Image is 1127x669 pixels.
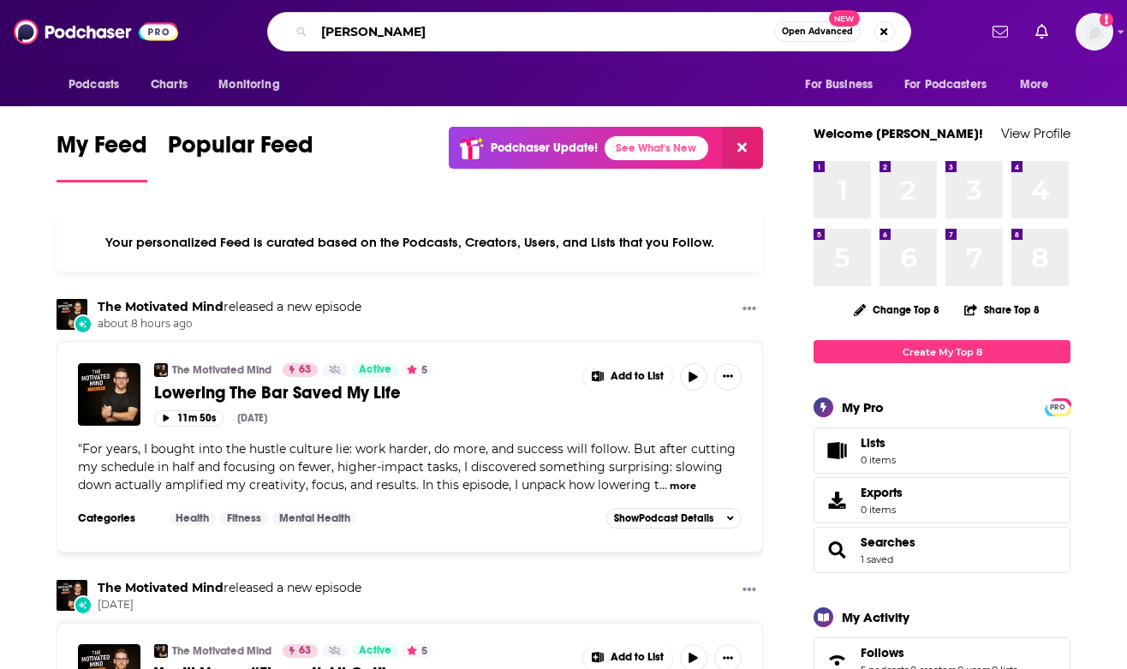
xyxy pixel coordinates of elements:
span: about 8 hours ago [98,317,361,332]
span: Exports [820,488,854,512]
span: Add to List [611,370,664,383]
button: more [670,479,696,493]
span: 0 items [861,454,896,466]
span: PRO [1047,401,1068,414]
a: Mental Health [272,511,357,525]
span: Lists [861,435,885,451]
span: More [1020,73,1049,97]
span: 63 [299,642,311,660]
a: Show notifications dropdown [986,17,1015,46]
span: For Podcasters [904,73,987,97]
span: ... [659,477,667,493]
img: The Motivated Mind [57,580,87,611]
a: Active [352,363,398,377]
button: Show More Button [583,363,672,391]
span: Lowering The Bar Saved My Life [154,382,401,403]
a: The Motivated Mind [98,580,224,595]
img: Lowering The Bar Saved My Life [78,363,140,426]
span: Follows [861,645,904,660]
span: New [829,10,860,27]
span: Popular Feed [168,130,313,170]
svg: Add a profile image [1100,13,1113,27]
button: Change Top 8 [844,299,950,320]
div: My Pro [842,399,884,415]
span: 0 items [861,504,903,516]
span: For years, I bought into the hustle culture lie: work harder, do more, and success will follow. B... [78,441,736,493]
a: 63 [283,644,318,658]
button: open menu [793,69,894,101]
a: Exports [814,477,1070,523]
div: [DATE] [237,412,267,424]
button: 5 [402,644,432,658]
h3: Categories [78,511,155,525]
a: Lowering The Bar Saved My Life [154,382,570,403]
span: Open Advanced [782,27,853,36]
a: Show notifications dropdown [1029,17,1055,46]
button: ShowPodcast Details [606,508,742,529]
button: open menu [1008,69,1070,101]
span: " [78,441,736,493]
a: Charts [140,69,198,101]
img: User Profile [1076,13,1113,51]
button: Show More Button [714,363,742,391]
span: Exports [861,485,903,500]
button: open menu [57,69,141,101]
button: 11m 50s [154,410,224,427]
span: Searches [814,527,1070,573]
span: Charts [151,73,188,97]
div: New Episode [74,314,92,333]
span: Active [359,361,391,379]
button: Show profile menu [1076,13,1113,51]
a: Welcome [PERSON_NAME]! [814,125,983,141]
a: The Motivated Mind [154,644,168,658]
span: Lists [861,435,896,451]
a: Searches [861,535,915,550]
button: Share Top 8 [963,293,1041,326]
span: For Business [805,73,873,97]
a: The Motivated Mind [98,299,224,314]
a: Create My Top 8 [814,340,1070,363]
a: Lists [814,427,1070,474]
span: Monitoring [218,73,279,97]
button: 5 [402,363,432,377]
button: open menu [206,69,301,101]
img: The Motivated Mind [154,363,168,377]
a: 63 [283,363,318,377]
a: 1 saved [861,553,893,565]
a: The Motivated Mind [172,363,271,377]
a: Follows [861,645,1017,660]
span: My Feed [57,130,147,170]
a: My Feed [57,130,147,182]
span: Lists [820,439,854,463]
button: Show More Button [736,580,763,601]
div: New Episode [74,595,92,614]
button: Show More Button [736,299,763,320]
a: PRO [1047,400,1068,413]
span: 63 [299,361,311,379]
a: View Profile [1001,125,1070,141]
img: The Motivated Mind [57,299,87,330]
a: Popular Feed [168,130,313,182]
span: Active [359,642,391,660]
input: Search podcasts, credits, & more... [314,18,774,45]
a: Active [352,644,398,658]
div: Search podcasts, credits, & more... [267,12,911,51]
h3: released a new episode [98,580,361,596]
a: Searches [820,538,854,562]
button: Open AdvancedNew [774,21,861,42]
h3: released a new episode [98,299,361,315]
div: My Activity [842,609,909,625]
span: Show Podcast Details [614,512,713,524]
span: [DATE] [98,598,361,612]
a: Fitness [220,511,268,525]
button: open menu [893,69,1011,101]
div: Your personalized Feed is curated based on the Podcasts, Creators, Users, and Lists that you Follow. [57,213,763,272]
a: Podchaser - Follow, Share and Rate Podcasts [14,15,178,48]
span: Podcasts [69,73,119,97]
